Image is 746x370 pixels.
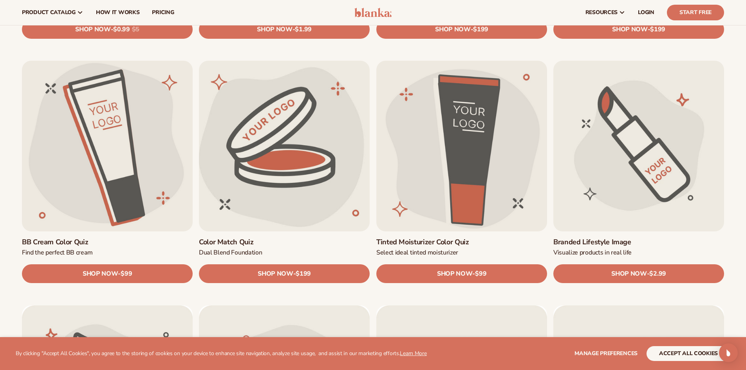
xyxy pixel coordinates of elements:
[132,26,139,33] s: $5
[719,343,738,362] div: Open Intercom Messenger
[475,271,486,278] span: $99
[376,20,547,39] a: SHOP NOW- $199
[585,9,618,16] span: resources
[612,26,647,33] span: SHOP NOW
[437,270,472,278] span: SHOP NOW
[574,350,638,357] span: Manage preferences
[295,26,312,33] span: $1.99
[22,238,193,247] a: BB Cream Color Quiz
[553,238,724,247] a: Branded Lifestyle Image
[553,20,724,39] a: SHOP NOW- $199
[199,238,370,247] a: Color Match Quiz
[113,26,130,33] span: $0.99
[650,26,665,33] span: $199
[649,271,666,278] span: $2.99
[22,265,193,283] a: SHOP NOW- $99
[435,26,470,33] span: SHOP NOW
[75,26,110,33] span: SHOP NOW
[22,20,193,39] a: SHOP NOW- $0.99 $5
[83,270,118,278] span: SHOP NOW
[152,9,174,16] span: pricing
[376,265,547,283] a: SHOP NOW- $99
[638,9,654,16] span: LOGIN
[473,26,488,33] span: $199
[257,26,293,33] span: SHOP NOW
[553,265,724,283] a: SHOP NOW- $2.99
[258,270,293,278] span: SHOP NOW
[667,5,724,20] a: Start Free
[376,238,547,247] a: Tinted Moisturizer Color Quiz
[199,265,370,283] a: SHOP NOW- $199
[121,271,132,278] span: $99
[199,20,370,39] a: SHOP NOW- $1.99
[400,350,426,357] a: Learn More
[611,270,647,278] span: SHOP NOW
[96,9,140,16] span: How It Works
[16,350,427,357] p: By clicking "Accept All Cookies", you agree to the storing of cookies on your device to enhance s...
[296,271,311,278] span: $199
[647,346,730,361] button: accept all cookies
[354,8,392,17] img: logo
[574,346,638,361] button: Manage preferences
[22,9,76,16] span: product catalog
